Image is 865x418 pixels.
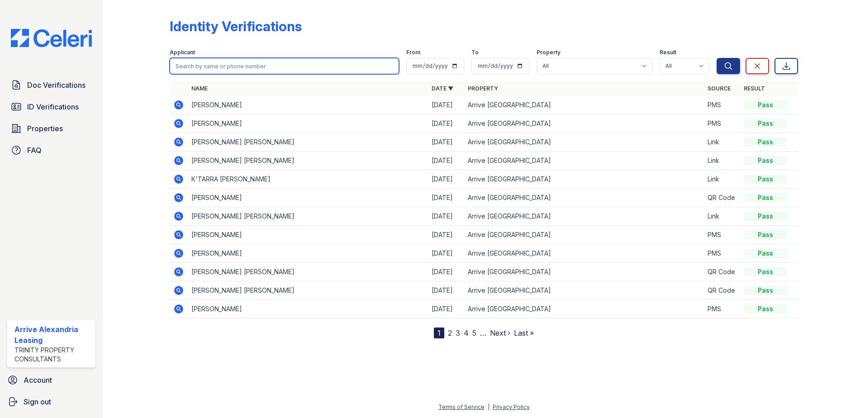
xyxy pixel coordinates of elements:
[428,152,464,170] td: [DATE]
[704,133,740,152] td: Link
[744,100,787,109] div: Pass
[4,29,99,47] img: CE_Logo_Blue-a8612792a0a2168367f1c8372b55b34899dd931a85d93a1a3d3e32e68fde9ad4.png
[704,300,740,318] td: PMS
[188,300,428,318] td: [PERSON_NAME]
[188,226,428,244] td: [PERSON_NAME]
[514,328,534,337] a: Last »
[464,170,704,189] td: Arrive [GEOGRAPHIC_DATA]
[744,249,787,258] div: Pass
[490,328,510,337] a: Next ›
[704,96,740,114] td: PMS
[170,49,195,56] label: Applicant
[428,226,464,244] td: [DATE]
[471,49,479,56] label: To
[27,145,42,156] span: FAQ
[428,300,464,318] td: [DATE]
[464,114,704,133] td: Arrive [GEOGRAPHIC_DATA]
[744,304,787,313] div: Pass
[464,207,704,226] td: Arrive [GEOGRAPHIC_DATA]
[4,371,99,389] a: Account
[744,286,787,295] div: Pass
[432,85,453,92] a: Date ▼
[27,80,86,90] span: Doc Verifications
[464,226,704,244] td: Arrive [GEOGRAPHIC_DATA]
[488,404,490,410] div: |
[660,49,676,56] label: Result
[188,244,428,263] td: [PERSON_NAME]
[464,152,704,170] td: Arrive [GEOGRAPHIC_DATA]
[438,404,485,410] a: Terms of Service
[7,141,95,159] a: FAQ
[188,96,428,114] td: [PERSON_NAME]
[24,396,51,407] span: Sign out
[708,85,731,92] a: Source
[704,207,740,226] td: Link
[428,133,464,152] td: [DATE]
[428,96,464,114] td: [DATE]
[704,226,740,244] td: PMS
[188,152,428,170] td: [PERSON_NAME] [PERSON_NAME]
[493,404,530,410] a: Privacy Policy
[428,189,464,207] td: [DATE]
[14,324,92,346] div: Arrive Alexandria Leasing
[7,98,95,116] a: ID Verifications
[428,263,464,281] td: [DATE]
[428,207,464,226] td: [DATE]
[704,281,740,300] td: QR Code
[744,193,787,202] div: Pass
[456,328,460,337] a: 3
[744,175,787,184] div: Pass
[464,328,469,337] a: 4
[434,328,444,338] div: 1
[464,189,704,207] td: Arrive [GEOGRAPHIC_DATA]
[14,346,92,364] div: Trinity Property Consultants
[191,85,208,92] a: Name
[744,85,765,92] a: Result
[468,85,498,92] a: Property
[4,393,99,411] a: Sign out
[464,281,704,300] td: Arrive [GEOGRAPHIC_DATA]
[188,133,428,152] td: [PERSON_NAME] [PERSON_NAME]
[704,114,740,133] td: PMS
[744,138,787,147] div: Pass
[170,18,302,34] div: Identity Verifications
[480,328,486,338] span: …
[170,58,399,74] input: Search by name or phone number
[744,212,787,221] div: Pass
[537,49,561,56] label: Property
[188,281,428,300] td: [PERSON_NAME] [PERSON_NAME]
[24,375,52,385] span: Account
[428,170,464,189] td: [DATE]
[428,114,464,133] td: [DATE]
[188,263,428,281] td: [PERSON_NAME] [PERSON_NAME]
[704,263,740,281] td: QR Code
[704,152,740,170] td: Link
[464,244,704,263] td: Arrive [GEOGRAPHIC_DATA]
[428,281,464,300] td: [DATE]
[744,267,787,276] div: Pass
[744,119,787,128] div: Pass
[428,244,464,263] td: [DATE]
[27,101,79,112] span: ID Verifications
[704,189,740,207] td: QR Code
[188,207,428,226] td: [PERSON_NAME] [PERSON_NAME]
[704,244,740,263] td: PMS
[7,76,95,94] a: Doc Verifications
[464,300,704,318] td: Arrive [GEOGRAPHIC_DATA]
[188,114,428,133] td: [PERSON_NAME]
[406,49,420,56] label: From
[472,328,476,337] a: 5
[464,263,704,281] td: Arrive [GEOGRAPHIC_DATA]
[704,170,740,189] td: Link
[744,156,787,165] div: Pass
[7,119,95,138] a: Properties
[448,328,452,337] a: 2
[188,170,428,189] td: K'TARRA [PERSON_NAME]
[27,123,63,134] span: Properties
[464,96,704,114] td: Arrive [GEOGRAPHIC_DATA]
[744,230,787,239] div: Pass
[188,189,428,207] td: [PERSON_NAME]
[464,133,704,152] td: Arrive [GEOGRAPHIC_DATA]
